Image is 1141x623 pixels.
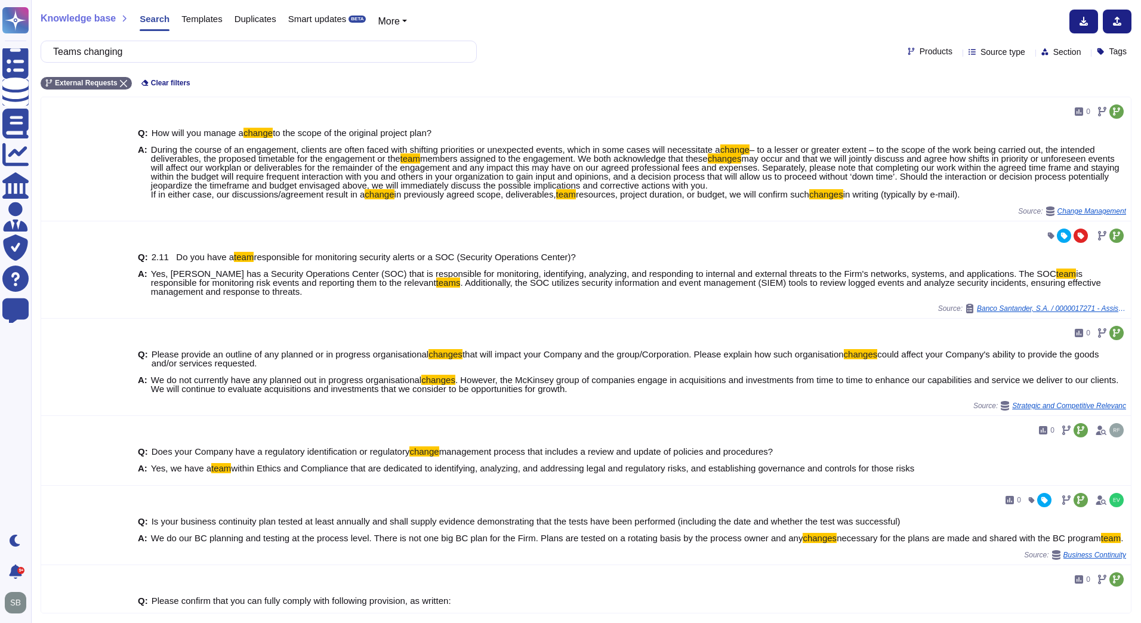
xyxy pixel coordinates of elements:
mark: changes [421,375,455,385]
b: Q: [138,252,148,261]
mark: change [409,446,439,457]
span: members assigned to the engagement. We both acknowledge that these [420,153,708,164]
span: Tags [1109,47,1127,55]
span: Section [1053,48,1081,56]
mark: team [234,252,254,262]
span: that will impact your Company and the group/Corporation. Please explain how such organisation [462,349,844,359]
span: may occur and that we will jointly discuss and agree how shifts in priority or unforeseen events ... [151,153,1120,199]
b: A: [138,269,147,296]
span: management process that includes a review and update of policies and procedures? [439,446,773,457]
span: Duplicates [235,14,276,23]
span: necessary for the plans are made and shared with the BC program [837,533,1101,543]
span: Source type [980,48,1025,56]
span: Does your Company have a regulatory identification or regulatory [152,446,410,457]
span: Source: [1024,550,1126,560]
img: user [5,592,26,613]
span: Change Management [1057,208,1126,215]
span: Source: [1018,206,1126,216]
span: in previously agreed scope, deliverables, [394,189,556,199]
span: Templates [181,14,222,23]
span: responsible for monitoring security alerts or a SOC (Security Operations Center)? [254,252,575,262]
mark: changes [809,189,843,199]
b: A: [138,533,147,542]
span: Please provide an outline of any planned or in progress organisational [152,349,428,359]
img: user [1109,493,1124,507]
span: to the scope of the original project plan? [273,128,431,138]
span: Yes, [PERSON_NAME] has a Security Operations Center (SOC) that is responsible for monitoring, ide... [151,269,1056,279]
b: Q: [138,517,148,526]
div: 9+ [17,567,24,574]
span: Yes, we have a [151,463,211,473]
span: Products [920,47,952,55]
img: user [1109,423,1124,437]
span: External Requests [55,79,118,87]
span: Business Continuity [1063,551,1126,559]
span: in writing (typically by e-mail). [843,189,960,199]
span: Source: [973,401,1126,411]
mark: teams [436,277,461,288]
b: Q: [138,350,148,368]
span: could affect your Company's ability to provide the goods and/or services requested. [152,349,1099,368]
mark: team [556,189,576,199]
button: More [378,14,407,29]
span: resources, project duration, or budget, we will confirm such [576,189,809,199]
mark: changes [708,153,742,164]
span: Clear filters [151,79,190,87]
span: Knowledge base [41,14,116,23]
mark: change [243,128,273,138]
span: . Additionally, the SOC utilizes security information and event management (SIEM) tools to review... [151,277,1101,297]
span: within Ethics and Compliance that are dedicated to identifying, analyzing, and addressing legal a... [231,463,914,473]
mark: team [1101,533,1121,543]
mark: change [720,144,750,155]
span: More [378,16,399,26]
b: Q: [138,128,148,137]
span: is responsible for monitoring risk events and reporting them to the relevant [151,269,1083,288]
span: . [1121,533,1123,543]
b: A: [138,464,147,473]
span: We do not currently have any planned out in progress organisational [151,375,421,385]
span: 0 [1086,108,1090,115]
span: 2.11 Do you have a [152,252,234,262]
div: BETA [349,16,366,23]
span: 0 [1086,329,1090,337]
b: A: [138,375,147,393]
span: How will you manage a [152,128,243,138]
span: 0 [1050,427,1054,434]
span: . However, the McKinsey group of companies engage in acquisitions and investments from time to ti... [151,375,1118,394]
span: Strategic and Competitive Relevanc [1012,402,1126,409]
mark: team [211,463,231,473]
mark: changes [844,349,878,359]
span: 0 [1086,576,1090,583]
b: Q: [138,447,148,456]
span: Banco Santander, S.A. / 0000017271 - Assistance Required: Santander Form Completion [977,305,1126,312]
mark: changes [428,349,462,359]
span: – to a lesser or greater extent – to the scope of the work being carried out, the intended delive... [151,144,1095,164]
mark: team [1056,269,1076,279]
span: Smart updates [288,14,347,23]
span: Search [140,14,169,23]
span: During the course of an engagement, clients are often faced with shifting priorities or unexpecte... [151,144,720,155]
span: We do our BC planning and testing at the process level. There is not one big BC plan for the Firm... [151,533,803,543]
mark: change [365,189,394,199]
b: A: [138,145,147,199]
mark: changes [803,533,837,543]
span: Source: [938,304,1126,313]
input: Search a question or template... [47,41,464,62]
span: Is your business continuity plan tested at least annually and shall supply evidence demonstrating... [152,516,901,526]
mark: team [400,153,420,164]
span: 0 [1017,496,1021,504]
button: user [2,590,35,616]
